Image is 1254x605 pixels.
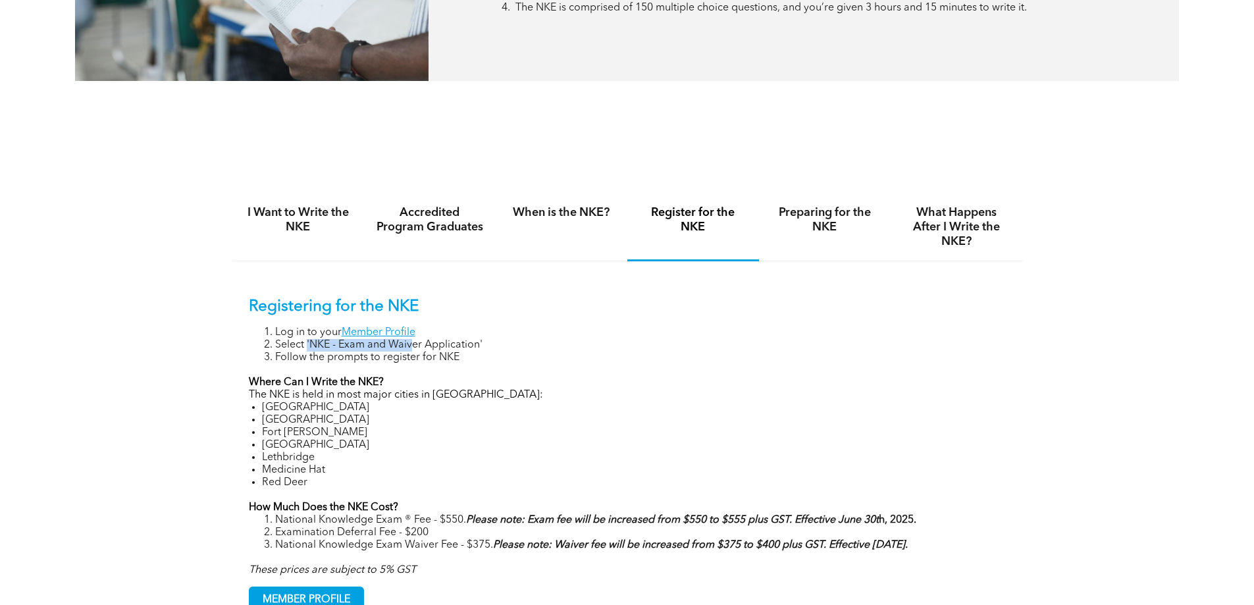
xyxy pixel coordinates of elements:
strong: h, 2025. [466,515,916,525]
strong: How Much Does the NKE Cost? [249,502,398,513]
li: Log in to your [275,327,1006,339]
a: Member Profile [342,327,415,338]
h4: What Happens After I Write the NKE? [902,205,1010,249]
strong: Where Can I Write the NKE? [249,377,384,388]
em: These prices are subject to 5% GST [249,565,416,575]
h4: I Want to Write the NKE [244,205,352,234]
span: The NKE is comprised of 150 multiple choice questions, and you’re given 3 hours and 15 minutes to... [515,3,1027,13]
li: [GEOGRAPHIC_DATA] [262,439,1006,452]
p: The NKE is held in most major cities in [GEOGRAPHIC_DATA]: [249,389,1006,402]
li: Lethbridge [262,452,1006,464]
li: Red Deer [262,477,1006,489]
h4: When is the NKE? [508,205,615,220]
li: Examination Deferral Fee - $200 [275,527,1006,539]
li: National Knowledge Exam ® Fee - $550. [275,514,1006,527]
strong: Please note: Waiver fee will be increased from $375 to $400 plus GST. Effective [DATE]. [493,540,908,550]
li: [GEOGRAPHIC_DATA] [262,402,1006,414]
li: [GEOGRAPHIC_DATA] [262,414,1006,427]
li: Follow the prompts to register for NKE [275,352,1006,364]
em: Please note: Exam fee will be increased from $550 to $555 plus GST. Effective June 30t [466,515,879,525]
p: Registering for the NKE [249,298,1006,317]
h4: Register for the NKE [639,205,747,234]
li: Select 'NKE - Exam and Waiver Application' [275,339,1006,352]
h4: Accredited Program Graduates [376,205,484,234]
li: Fort [PERSON_NAME] [262,427,1006,439]
li: National Knowledge Exam Waiver Fee - $375. [275,539,1006,552]
h4: Preparing for the NKE [771,205,879,234]
li: Medicine Hat [262,464,1006,477]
